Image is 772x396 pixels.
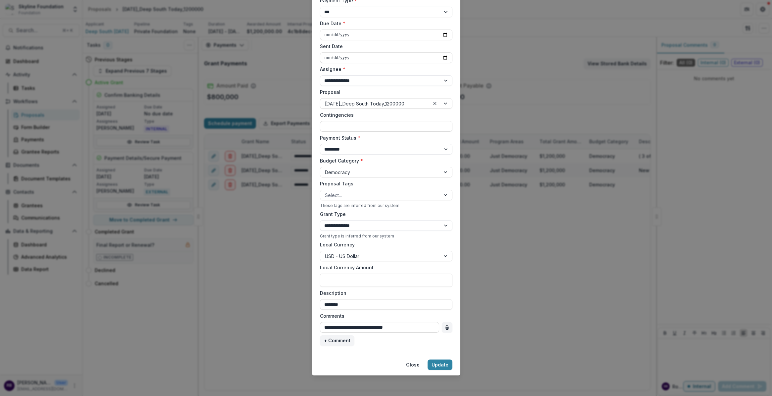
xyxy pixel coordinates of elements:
div: These tags are inferred from our system [320,203,452,208]
label: Grant Type [320,211,448,218]
label: Proposal [320,89,448,96]
label: Assignee [320,66,448,73]
div: Clear selected options [431,99,439,107]
button: delete [442,322,452,333]
label: Due Date [320,20,448,27]
label: Contingencies [320,111,448,118]
label: Local Currency Amount [320,264,448,271]
label: Sent Date [320,43,448,50]
button: Close [402,360,424,370]
button: Update [428,360,452,370]
label: Description [320,290,448,297]
label: Proposal Tags [320,180,448,187]
button: + Comment [320,335,354,346]
label: Budget Category [320,157,448,164]
label: Payment Status [320,134,448,141]
label: Comments [320,312,448,319]
label: Local Currency [320,241,355,248]
div: Grant type is inferred from our system [320,233,452,238]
